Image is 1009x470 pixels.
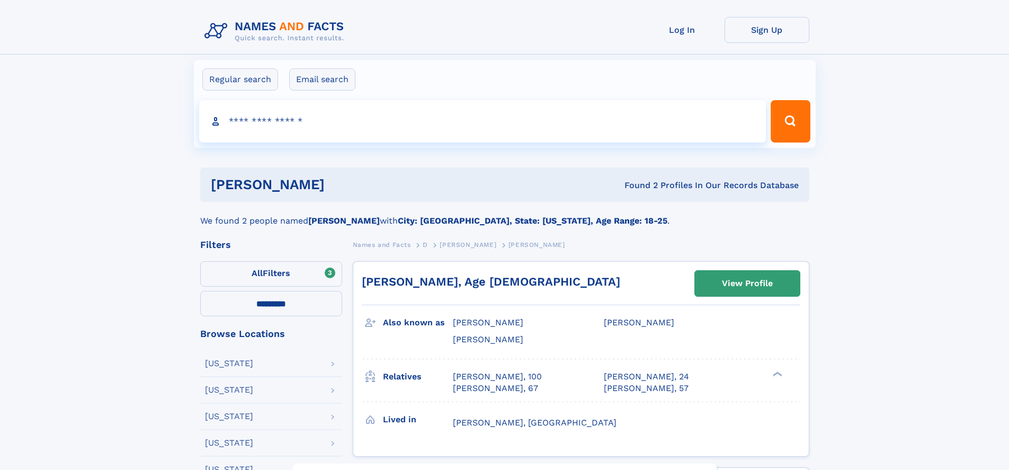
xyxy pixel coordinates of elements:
[604,371,689,383] a: [PERSON_NAME], 24
[289,68,355,91] label: Email search
[604,383,689,394] a: [PERSON_NAME], 57
[211,178,475,191] h1: [PERSON_NAME]
[383,368,453,386] h3: Relatives
[440,241,496,249] span: [PERSON_NAME]
[205,359,253,368] div: [US_STATE]
[423,241,428,249] span: D
[423,238,428,251] a: D
[252,268,263,278] span: All
[199,100,766,143] input: search input
[200,17,353,46] img: Logo Names and Facts
[453,418,617,428] span: [PERSON_NAME], [GEOGRAPHIC_DATA]
[200,202,809,227] div: We found 2 people named with .
[604,317,674,327] span: [PERSON_NAME]
[353,238,411,251] a: Names and Facts
[722,271,773,296] div: View Profile
[205,439,253,447] div: [US_STATE]
[770,370,783,377] div: ❯
[475,180,799,191] div: Found 2 Profiles In Our Records Database
[508,241,565,249] span: [PERSON_NAME]
[398,216,667,226] b: City: [GEOGRAPHIC_DATA], State: [US_STATE], Age Range: 18-25
[383,314,453,332] h3: Also known as
[453,371,542,383] a: [PERSON_NAME], 100
[453,383,538,394] a: [PERSON_NAME], 67
[205,386,253,394] div: [US_STATE]
[362,275,620,288] a: [PERSON_NAME], Age [DEMOGRAPHIC_DATA]
[725,17,809,43] a: Sign Up
[200,329,342,339] div: Browse Locations
[453,334,523,344] span: [PERSON_NAME]
[205,412,253,421] div: [US_STATE]
[308,216,380,226] b: [PERSON_NAME]
[200,261,342,287] label: Filters
[440,238,496,251] a: [PERSON_NAME]
[383,411,453,429] h3: Lived in
[695,271,800,296] a: View Profile
[771,100,810,143] button: Search Button
[200,240,342,250] div: Filters
[453,317,523,327] span: [PERSON_NAME]
[202,68,278,91] label: Regular search
[640,17,725,43] a: Log In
